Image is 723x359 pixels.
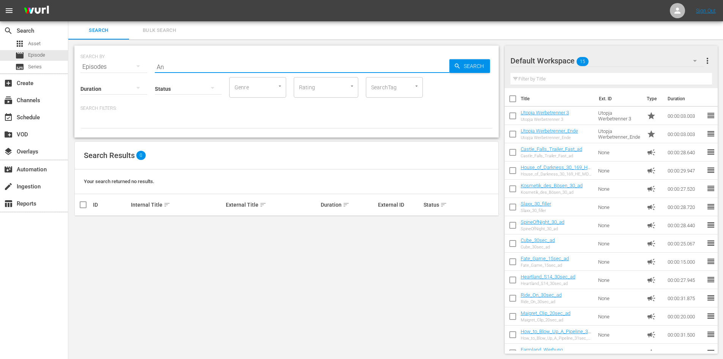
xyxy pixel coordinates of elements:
[413,82,420,90] button: Open
[521,88,594,109] th: Title
[595,143,644,161] td: None
[80,105,493,112] p: Search Filters:
[4,113,13,122] span: Schedule
[93,202,129,208] div: ID
[706,220,715,229] span: reorder
[5,6,14,15] span: menu
[440,201,447,208] span: sort
[706,257,715,266] span: reorder
[577,54,589,70] span: 15
[521,292,562,298] a: Ride_On_30sec_ad
[706,275,715,284] span: reorder
[4,26,13,35] span: Search
[647,111,656,120] span: Promo
[28,51,45,59] span: Episode
[647,294,656,303] span: Ad
[665,307,706,326] td: 00:00:20.000
[521,201,551,207] a: Slaxx_30_filler
[595,198,644,216] td: None
[73,26,124,35] span: Search
[521,208,551,213] div: Slaxx_30_filler
[521,117,569,122] div: Utopja Werbetrenner 3
[703,52,712,70] button: more_vert
[164,201,170,208] span: sort
[647,184,656,193] span: Ad
[4,130,13,139] span: VOD
[647,312,656,321] span: Ad
[595,216,644,234] td: None
[594,88,643,109] th: Ext. ID
[647,348,656,357] span: Promo
[276,82,284,90] button: Open
[84,179,154,184] span: Your search returned no results.
[521,318,570,323] div: Maigret_Clip_20sec_ad
[521,110,569,115] a: Utopja Werbetrenner 3
[521,274,575,280] a: Heartland_S14_30sec_ad
[461,59,490,73] span: Search
[521,172,592,177] div: House_of_Darkness_30_169_HE_MD_Ad
[706,330,715,339] span: reorder
[647,221,656,230] span: Ad
[521,263,569,268] div: Fate_Game_15sec_ad
[595,234,644,253] td: None
[595,307,644,326] td: None
[647,202,656,212] span: Ad
[521,299,562,304] div: Ride_On_30sec_ad
[665,161,706,180] td: 00:00:29.947
[706,293,715,302] span: reorder
[521,347,563,353] a: Farmland_Werbung
[647,166,656,175] span: Ad
[706,166,715,175] span: reorder
[521,281,575,286] div: Heartland_S14_30sec_ad
[696,8,716,14] a: Sign Out
[706,111,715,120] span: reorder
[665,326,706,344] td: 00:00:31.500
[4,182,13,191] span: Ingestion
[378,202,421,208] div: External ID
[665,180,706,198] td: 00:00:27.520
[18,2,55,20] img: ans4CAIJ8jUAAAAAAAAAAAAAAAAAAAAAAAAgQb4GAAAAAAAAAAAAAAAAAAAAAAAAJMjXAAAAAAAAAAAAAAAAAAAAAAAAgAT5G...
[706,202,715,211] span: reorder
[665,289,706,307] td: 00:00:31.875
[703,56,712,65] span: more_vert
[4,147,13,156] span: Overlays
[595,107,644,125] td: Utopja Werbetrenner 3
[647,330,656,339] span: Ad
[706,312,715,321] span: reorder
[521,336,592,341] div: How_to_Blow_Up_A_Pipeline_31sec_ad
[521,190,583,195] div: Kosmetik_des_Bösen_30_ad
[521,245,555,250] div: Cube_30sec_ad
[595,289,644,307] td: None
[665,271,706,289] td: 00:00:27.945
[521,256,569,261] a: Fate_Game_15sec_ad
[28,40,41,47] span: Asset
[665,216,706,234] td: 00:00:28.440
[4,79,13,88] span: Create
[665,253,706,271] td: 00:00:15.000
[706,348,715,357] span: reorder
[521,237,555,243] a: Cube_30sec_ad
[595,271,644,289] td: None
[321,200,375,209] div: Duration
[521,153,582,158] div: Castle_Falls_Trailer_Fast_ad
[595,180,644,198] td: None
[595,326,644,344] td: None
[595,253,644,271] td: None
[84,151,135,160] span: Search Results
[260,201,266,208] span: sort
[521,329,591,340] a: How_to_Blow_Up_A_Pipeline_31sec_ad
[521,164,591,176] a: House_of_Darkness_30_169_HE_MD_Ad
[665,234,706,253] td: 00:00:25.067
[521,310,570,316] a: Maigret_Clip_20sec_ad
[4,96,13,105] span: Channels
[521,135,578,140] div: Utopja Werbetrenner_Ende
[134,26,185,35] span: Bulk Search
[4,165,13,174] span: Automation
[226,200,318,209] div: External Title
[348,82,356,90] button: Open
[136,151,146,160] span: 0
[706,184,715,193] span: reorder
[706,147,715,157] span: reorder
[665,125,706,143] td: 00:00:03.003
[15,39,24,48] span: Asset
